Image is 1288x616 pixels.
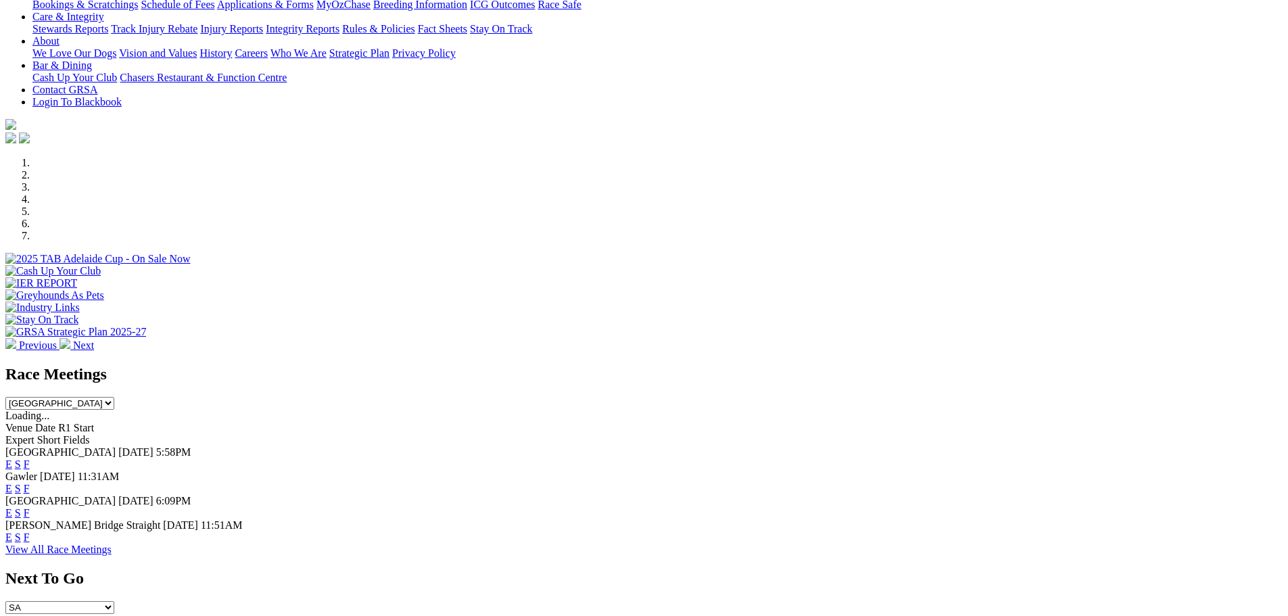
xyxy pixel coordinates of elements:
a: About [32,35,59,47]
a: S [15,531,21,543]
span: [DATE] [163,519,198,531]
a: Stewards Reports [32,23,108,34]
img: Cash Up Your Club [5,265,101,277]
div: Care & Integrity [32,23,1283,35]
a: F [24,507,30,519]
span: 11:31AM [78,471,120,482]
a: E [5,483,12,494]
a: S [15,483,21,494]
span: [GEOGRAPHIC_DATA] [5,495,116,506]
h2: Next To Go [5,569,1283,588]
span: [PERSON_NAME] Bridge Straight [5,519,160,531]
span: [GEOGRAPHIC_DATA] [5,446,116,458]
img: Greyhounds As Pets [5,289,104,302]
span: Fields [63,434,89,446]
a: F [24,458,30,470]
a: Rules & Policies [342,23,415,34]
span: Loading... [5,410,49,421]
img: twitter.svg [19,133,30,143]
a: Chasers Restaurant & Function Centre [120,72,287,83]
a: E [5,531,12,543]
div: Bar & Dining [32,72,1283,84]
img: 2025 TAB Adelaide Cup - On Sale Now [5,253,191,265]
img: chevron-left-pager-white.svg [5,338,16,349]
a: S [15,507,21,519]
a: Vision and Values [119,47,197,59]
a: Next [59,339,94,351]
a: Integrity Reports [266,23,339,34]
a: Privacy Policy [392,47,456,59]
a: E [5,458,12,470]
div: About [32,47,1283,60]
span: [DATE] [118,495,153,506]
span: Previous [19,339,57,351]
img: Industry Links [5,302,80,314]
span: Gawler [5,471,37,482]
span: Expert [5,434,34,446]
a: Injury Reports [200,23,263,34]
a: F [24,483,30,494]
a: History [199,47,232,59]
a: View All Race Meetings [5,544,112,555]
a: Contact GRSA [32,84,97,95]
a: Who We Are [270,47,327,59]
img: GRSA Strategic Plan 2025-27 [5,326,146,338]
a: Fact Sheets [418,23,467,34]
a: Cash Up Your Club [32,72,117,83]
a: E [5,507,12,519]
span: 11:51AM [201,519,243,531]
a: Care & Integrity [32,11,104,22]
a: Previous [5,339,59,351]
a: Stay On Track [470,23,532,34]
img: IER REPORT [5,277,77,289]
img: facebook.svg [5,133,16,143]
img: chevron-right-pager-white.svg [59,338,70,349]
span: Date [35,422,55,433]
span: Short [37,434,61,446]
img: logo-grsa-white.png [5,119,16,130]
a: Careers [235,47,268,59]
img: Stay On Track [5,314,78,326]
span: Venue [5,422,32,433]
a: Strategic Plan [329,47,389,59]
span: 6:09PM [156,495,191,506]
a: F [24,531,30,543]
h2: Race Meetings [5,365,1283,383]
a: We Love Our Dogs [32,47,116,59]
span: 5:58PM [156,446,191,458]
span: R1 Start [58,422,94,433]
span: Next [73,339,94,351]
span: [DATE] [118,446,153,458]
a: Bar & Dining [32,60,92,71]
a: S [15,458,21,470]
span: [DATE] [40,471,75,482]
a: Login To Blackbook [32,96,122,108]
a: Track Injury Rebate [111,23,197,34]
